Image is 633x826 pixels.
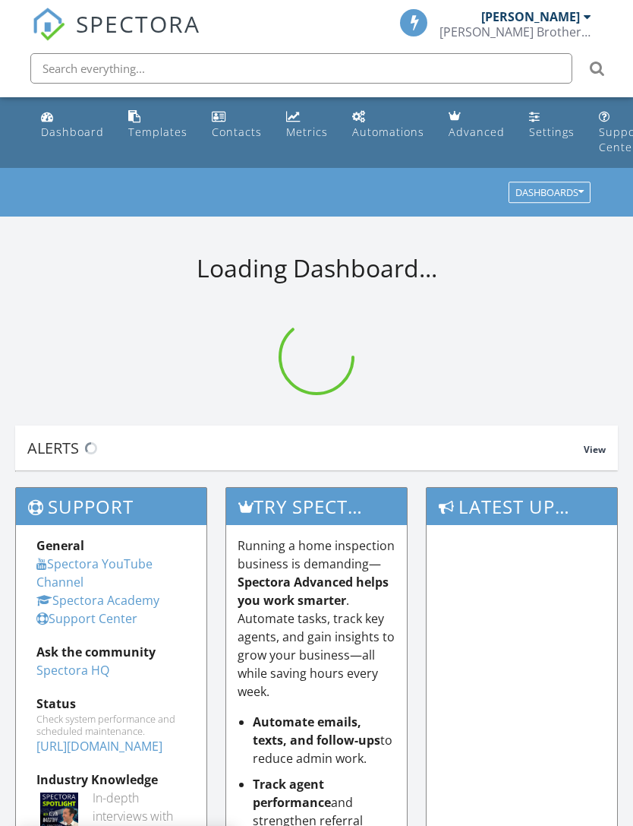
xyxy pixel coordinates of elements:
[253,776,331,811] strong: Track agent performance
[529,125,575,139] div: Settings
[442,103,511,147] a: Advanced
[41,125,104,139] div: Dashboard
[128,125,187,139] div: Templates
[76,8,200,40] span: SPECTORA
[253,713,396,767] li: to reduce admin work.
[36,662,109,679] a: Spectora HQ
[36,643,186,661] div: Ask the community
[523,103,581,147] a: Settings
[286,125,328,139] div: Metrics
[36,771,186,789] div: Industry Knowledge
[36,555,153,590] a: Spectora YouTube Channel
[36,537,84,554] strong: General
[36,713,186,737] div: Check system performance and scheduled maintenance.
[36,695,186,713] div: Status
[481,9,580,24] div: [PERSON_NAME]
[346,103,430,147] a: Automations (Basic)
[427,488,617,525] h3: Latest Updates
[32,21,200,52] a: SPECTORA
[238,536,396,701] p: Running a home inspection business is demanding— . Automate tasks, track key agents, and gain ins...
[36,592,159,609] a: Spectora Academy
[584,443,606,456] span: View
[30,53,572,84] input: Search everything...
[36,610,137,627] a: Support Center
[352,125,424,139] div: Automations
[32,8,65,41] img: The Best Home Inspection Software - Spectora
[16,488,206,525] h3: Support
[212,125,262,139] div: Contacts
[238,574,389,609] strong: Spectora Advanced helps you work smarter
[35,103,110,147] a: Dashboard
[122,103,194,147] a: Templates
[509,182,590,204] button: Dashboards
[206,103,268,147] a: Contacts
[253,714,380,748] strong: Automate emails, texts, and follow-ups
[515,188,584,198] div: Dashboards
[280,103,334,147] a: Metrics
[27,438,584,458] div: Alerts
[449,125,505,139] div: Advanced
[36,738,162,755] a: [URL][DOMAIN_NAME]
[226,488,408,525] h3: Try spectora advanced [DATE]
[439,24,591,40] div: Kistler Brothers Home Inspection Inc.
